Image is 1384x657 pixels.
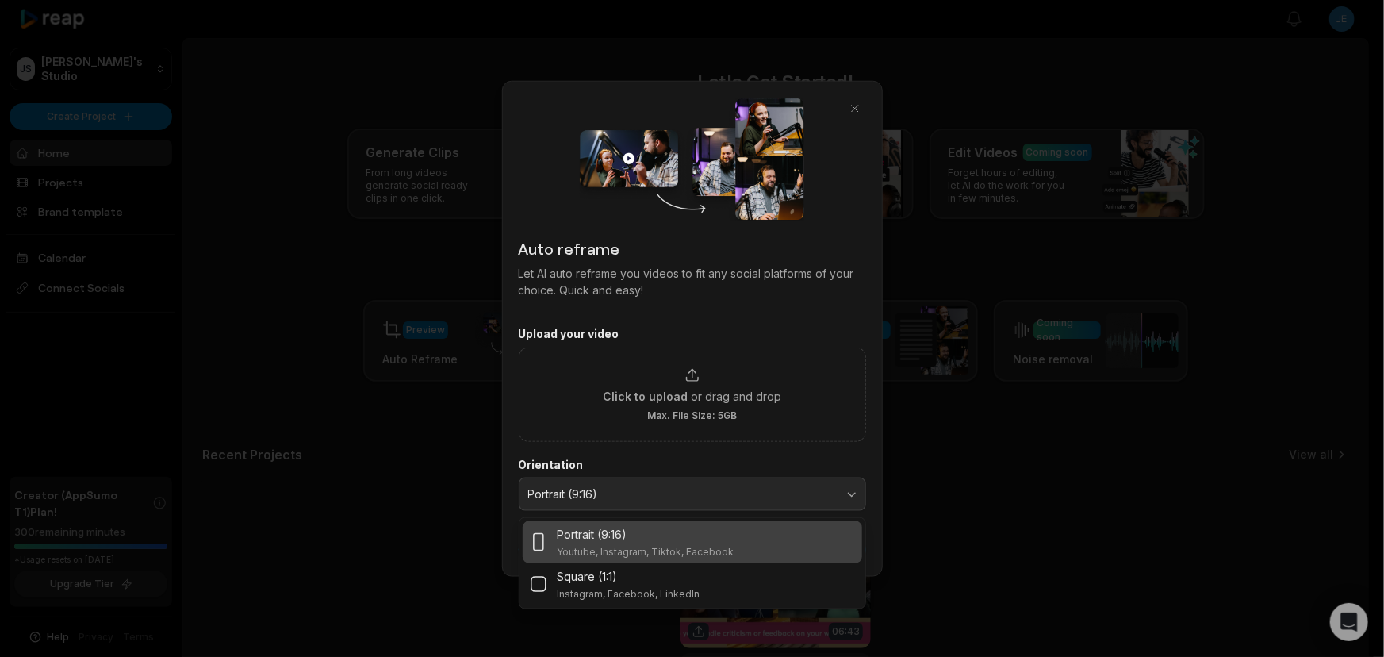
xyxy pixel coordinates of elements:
[519,478,866,511] button: Portrait (9:16)
[519,327,866,341] label: Upload your video
[691,387,781,404] span: or drag and drop
[519,265,866,298] p: Let AI auto reframe you videos to fit any social platforms of your choice. Quick and easy!
[580,98,804,221] img: auto_reframe_dialog.png
[519,457,866,471] label: Orientation
[519,236,866,260] h2: Auto reframe
[558,567,618,584] p: Square (1:1)
[519,517,866,609] div: Portrait (9:16)
[558,587,700,600] p: Instagram, Facebook, LinkedIn
[528,487,834,501] span: Portrait (9:16)
[558,525,627,542] p: Portrait (9:16)
[647,409,737,421] span: Max. File Size: 5GB
[603,387,688,404] span: Click to upload
[558,545,734,558] p: Youtube, Instagram, Tiktok, Facebook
